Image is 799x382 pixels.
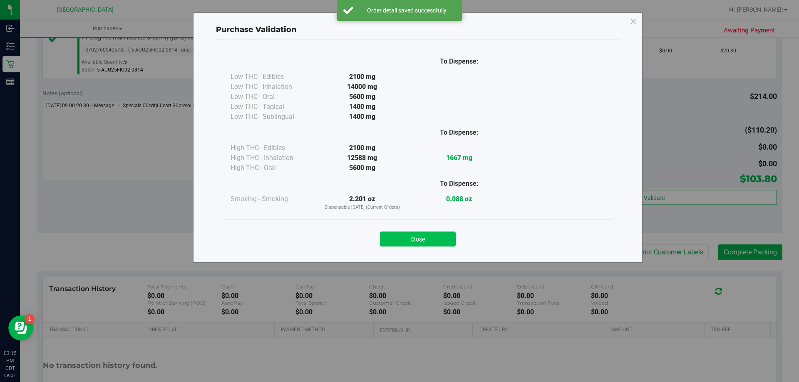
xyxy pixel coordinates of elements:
[314,112,411,122] div: 1400 mg
[25,314,35,324] iframe: Resource center unread badge
[358,6,456,15] div: Order detail saved successfully
[446,195,472,203] strong: 0.088 oz
[314,204,411,211] p: Dispensable [DATE] (Current Orders)
[231,194,314,204] div: Smoking - Smoking
[411,128,508,138] div: To Dispense:
[231,153,314,163] div: High THC - Inhalation
[314,143,411,153] div: 2100 mg
[216,25,297,34] span: Purchase Validation
[8,315,33,340] iframe: Resource center
[231,143,314,153] div: High THC - Edibles
[231,102,314,112] div: Low THC - Topical
[411,179,508,189] div: To Dispense:
[314,102,411,112] div: 1400 mg
[314,163,411,173] div: 5600 mg
[314,194,411,211] div: 2.201 oz
[314,92,411,102] div: 5600 mg
[380,232,456,246] button: Close
[231,82,314,92] div: Low THC - Inhalation
[231,72,314,82] div: Low THC - Edibles
[231,112,314,122] div: Low THC - Sublingual
[314,82,411,92] div: 14000 mg
[231,163,314,173] div: High THC - Oral
[231,92,314,102] div: Low THC - Oral
[411,57,508,67] div: To Dispense:
[446,154,472,162] strong: 1667 mg
[314,153,411,163] div: 12588 mg
[314,72,411,82] div: 2100 mg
